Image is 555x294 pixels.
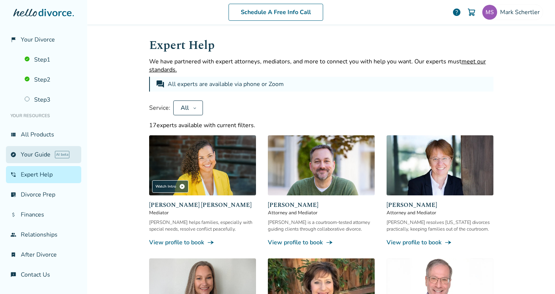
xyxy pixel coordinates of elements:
iframe: Chat Widget [518,258,555,294]
div: [PERSON_NAME] helps families, especially with special needs, resolve conflict peacefully. [149,219,256,232]
span: explore [10,152,16,158]
img: Claudia Brown Coulter [149,135,256,195]
button: All [173,100,203,115]
span: line_end_arrow_notch [207,239,214,246]
div: All [180,104,190,112]
span: meet our standards. [149,57,486,74]
li: Your Resources [6,108,81,123]
span: line_end_arrow_notch [444,239,452,246]
span: line_end_arrow_notch [326,239,333,246]
img: mark-schertler@pacbell.net [482,5,497,20]
img: Anne Mania [387,135,493,195]
div: [PERSON_NAME] resolves [US_STATE] divorces practically, keeping families out of the courtroom. [387,219,493,232]
a: bookmark_checkAfter Divorce [6,246,81,263]
span: Mark Schertler [500,8,543,16]
span: attach_money [10,212,16,218]
img: Neil Forester [268,135,375,195]
span: phone_in_talk [10,172,16,178]
a: help [452,8,461,17]
span: chat_info [10,272,16,278]
a: phone_in_talkExpert Help [6,166,81,183]
span: flag_2 [10,37,16,43]
a: list_alt_checkDivorce Prep [6,186,81,203]
span: forum [156,80,165,89]
a: View profile to bookline_end_arrow_notch [387,238,493,247]
div: [PERSON_NAME] is a courtroom-tested attorney guiding clients through collaborative divorce. [268,219,375,232]
a: Step3 [20,91,81,108]
a: View profile to bookline_end_arrow_notch [268,238,375,247]
a: view_listAll Products [6,126,81,143]
span: Service: [149,104,170,112]
a: View profile to bookline_end_arrow_notch [149,238,256,247]
span: AI beta [55,151,69,158]
span: view_list [10,132,16,138]
a: Step1 [20,51,81,68]
h1: Expert Help [149,36,493,54]
span: Attorney and Mediator [268,209,375,216]
a: groupRelationships [6,226,81,243]
span: Mediator [149,209,256,216]
div: All experts are available via phone or Zoom [168,80,285,89]
span: [PERSON_NAME] [268,201,375,209]
a: chat_infoContact Us [6,266,81,283]
p: We have partnered with expert attorneys, mediators, and more to connect you with help you want. O... [149,57,493,74]
a: flag_2Your Divorce [6,31,81,48]
span: Attorney and Mediator [387,209,493,216]
a: Step2 [20,71,81,88]
span: play_circle [179,184,185,189]
span: bookmark_check [10,252,16,258]
a: attach_moneyFinances [6,206,81,223]
a: Schedule A Free Info Call [229,4,323,21]
span: [PERSON_NAME] [PERSON_NAME] [149,201,256,209]
a: exploreYour GuideAI beta [6,146,81,163]
img: Cart [467,8,476,17]
span: [PERSON_NAME] [387,201,493,209]
div: Watch Intro [152,180,188,193]
div: 17 experts available with current filters. [149,121,493,129]
span: Your Divorce [21,36,55,44]
span: list_alt_check [10,192,16,198]
span: group [10,232,16,238]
